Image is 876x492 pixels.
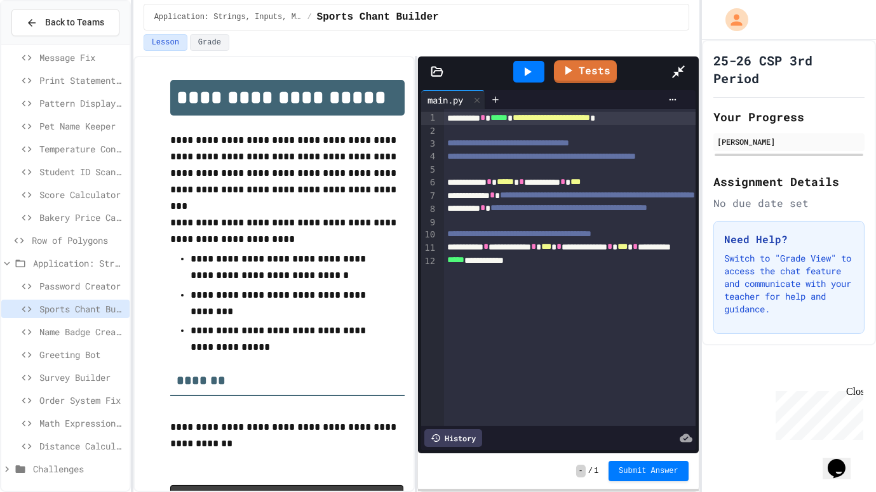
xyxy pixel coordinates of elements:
span: Sports Chant Builder [39,302,125,316]
button: Lesson [144,34,187,51]
span: Bakery Price Calculator [39,211,125,224]
span: Pet Name Keeper [39,119,125,133]
span: 1 [594,466,598,476]
div: Chat with us now!Close [5,5,88,81]
span: Submit Answer [619,466,678,476]
a: Tests [554,60,617,83]
button: Back to Teams [11,9,119,36]
h1: 25-26 CSP 3rd Period [713,51,865,87]
div: 3 [421,138,437,151]
span: - [576,465,586,477]
h2: Assignment Details [713,173,865,190]
iframe: chat widget [771,386,863,440]
span: Greeting Bot [39,348,125,361]
span: Distance Calculator [39,439,125,453]
span: Math Expression Debugger [39,416,125,430]
div: main.py [421,90,485,109]
span: Password Creator [39,279,125,293]
div: 9 [421,216,437,229]
div: 12 [421,255,437,269]
p: Switch to "Grade View" to access the chat feature and communicate with your teacher for help and ... [724,252,854,316]
span: Student ID Scanner [39,165,125,178]
span: / [588,466,593,476]
div: My Account [712,5,751,34]
button: Submit Answer [609,461,689,481]
span: Application: Strings, Inputs, Math [33,256,125,270]
button: Grade [190,34,229,51]
span: Pattern Display Challenge [39,96,125,110]
div: 11 [421,242,437,255]
span: / [307,12,311,22]
span: Message Fix [39,51,125,64]
span: Name Badge Creator [39,325,125,338]
div: 5 [421,164,437,176]
span: Survey Builder [39,371,125,384]
div: 7 [421,190,437,203]
h3: Need Help? [724,232,854,247]
h2: Your Progress [713,108,865,126]
span: Application: Strings, Inputs, Math [154,12,302,22]
span: Order System Fix [39,394,125,407]
div: 2 [421,125,437,138]
div: History [424,429,482,447]
span: Challenges [33,462,125,475]
iframe: chat widget [823,441,863,479]
div: 10 [421,229,437,242]
div: main.py [421,93,469,107]
span: Score Calculator [39,188,125,201]
div: 8 [421,203,437,216]
div: 4 [421,150,437,164]
span: Row of Polygons [32,234,125,247]
div: No due date set [713,196,865,211]
div: [PERSON_NAME] [717,136,861,147]
span: Temperature Converter [39,142,125,156]
span: Sports Chant Builder [317,10,439,25]
div: 6 [421,176,437,190]
span: Back to Teams [45,16,104,29]
span: Print Statement Repair [39,74,125,87]
div: 1 [421,112,437,125]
